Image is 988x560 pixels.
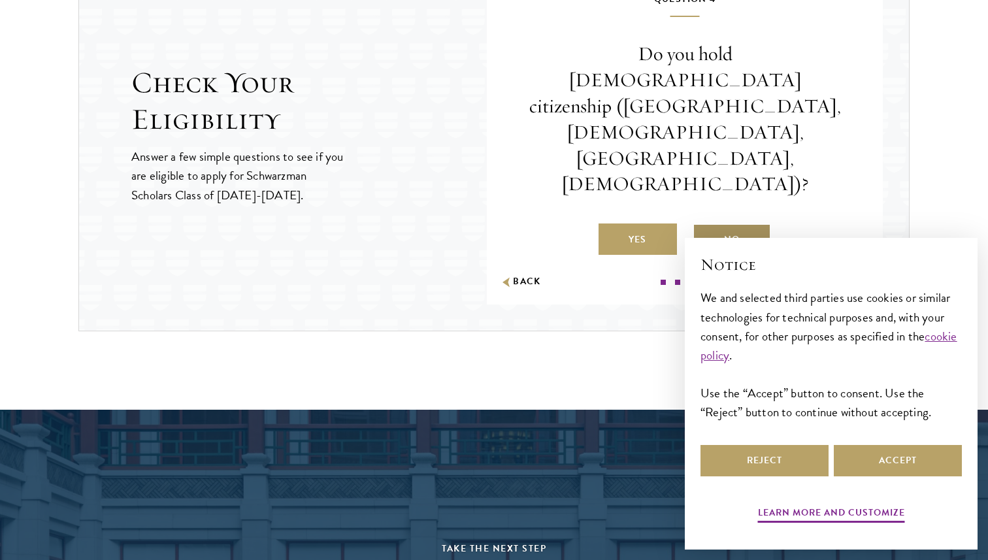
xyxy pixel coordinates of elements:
[700,288,962,421] div: We and selected third parties use cookies or similar technologies for technical purposes and, wit...
[131,65,487,138] h2: Check Your Eligibility
[526,41,844,197] p: Do you hold [DEMOGRAPHIC_DATA] citizenship ([GEOGRAPHIC_DATA], [DEMOGRAPHIC_DATA], [GEOGRAPHIC_DA...
[700,254,962,276] h2: Notice
[834,445,962,476] button: Accept
[700,327,957,365] a: cookie policy
[500,275,541,289] button: Back
[190,540,798,557] div: Take the Next Step
[599,223,677,255] label: Yes
[700,445,829,476] button: Reject
[758,504,905,525] button: Learn more and customize
[693,223,771,255] label: No
[131,147,345,204] p: Answer a few simple questions to see if you are eligible to apply for Schwarzman Scholars Class o...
